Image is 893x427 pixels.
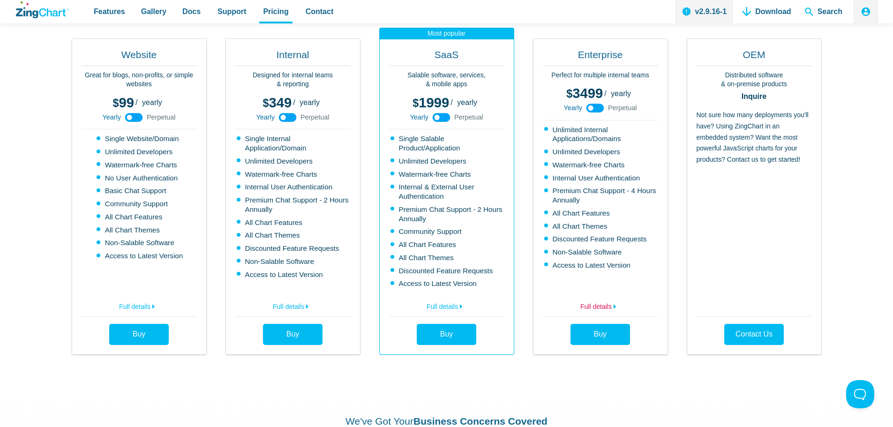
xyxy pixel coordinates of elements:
[389,48,504,66] h2: SaaS
[300,114,330,120] span: Perpetual
[544,222,658,231] li: All Chart Themes
[237,231,351,240] li: All Chart Themes
[97,160,183,170] li: Watermark-free Charts
[82,71,197,89] p: Great for blogs, non-profits, or simple websites
[235,298,351,313] a: Full details
[237,270,351,279] li: Access to Latest Version
[563,105,582,111] span: Yearly
[450,99,452,106] span: /
[94,5,125,18] span: Features
[256,114,274,120] span: Yearly
[237,134,351,153] li: Single Internal Application/Domain
[97,199,183,209] li: Community Support
[97,251,183,261] li: Access to Latest Version
[390,182,504,201] li: Internal & External User Authentication
[263,95,292,110] span: 349
[544,186,658,205] li: Premium Chat Support - 4 Hours Annually
[543,298,658,313] a: Full details
[544,160,658,170] li: Watermark-free Charts
[410,114,428,120] span: Yearly
[133,330,146,338] span: Buy
[237,218,351,227] li: All Chart Features
[390,157,504,166] li: Unlimited Developers
[544,173,658,183] li: Internal User Authentication
[457,98,477,106] span: yearly
[237,157,351,166] li: Unlimited Developers
[544,147,658,157] li: Unlimited Developers
[182,5,201,18] span: Docs
[544,247,658,257] li: Non-Salable Software
[237,170,351,179] li: Watermark-free Charts
[390,253,504,262] li: All Chart Themes
[594,330,607,338] span: Buy
[218,5,246,18] span: Support
[97,225,183,235] li: All Chart Themes
[390,170,504,179] li: Watermark-free Charts
[611,90,631,97] span: yearly
[97,238,183,247] li: Non-Salable Software
[413,95,449,110] span: 1999
[389,71,504,89] p: Salable software, services, & mobile apps
[293,99,295,106] span: /
[97,134,183,143] li: Single Website/Domain
[97,147,183,157] li: Unlimited Developers
[113,95,134,110] span: 99
[237,244,351,253] li: Discounted Feature Requests
[390,240,504,249] li: All Chart Features
[306,5,334,18] span: Contact
[543,48,658,66] h2: Enterprise
[570,324,630,345] a: Buy
[286,330,300,338] span: Buy
[735,330,773,338] span: Contact Us
[263,5,288,18] span: Pricing
[235,48,351,66] h2: Internal
[544,261,658,270] li: Access to Latest Version
[390,279,504,288] li: Access to Latest Version
[390,227,504,236] li: Community Support
[263,324,323,345] a: Buy
[566,86,603,101] span: 3499
[147,114,176,120] span: Perpetual
[102,114,120,120] span: Yearly
[544,234,658,244] li: Discounted Feature Requests
[604,90,606,97] span: /
[390,205,504,224] li: Premium Chat Support - 2 Hours Annually
[697,48,812,66] h2: OEM
[390,266,504,276] li: Discounted Feature Requests
[237,195,351,214] li: Premium Chat Support - 2 Hours Annually
[390,134,504,153] li: Single Salable Product/Application
[300,98,320,106] span: yearly
[697,71,812,89] p: Distributed software & on-premise products
[16,1,69,18] a: ZingChart Logo. Click to return to the homepage
[417,324,476,345] a: Buy
[235,71,351,89] p: Designed for internal teams & reporting
[544,209,658,218] li: All Chart Features
[237,257,351,266] li: Non-Salable Software
[697,93,812,100] strong: Inquire
[97,186,183,195] li: Basic Chat Support
[141,5,166,18] span: Gallery
[440,330,453,338] span: Buy
[237,182,351,192] li: Internal User Authentication
[109,324,169,345] a: Buy
[389,298,504,313] a: Full details
[97,212,183,222] li: All Chart Features
[544,125,658,144] li: Unlimited Internal Applications/Domains
[454,114,483,120] span: Perpetual
[82,48,197,66] h2: Website
[608,105,637,111] span: Perpetual
[697,110,812,312] p: Not sure how many deployments you'll have? Using ZingChart in an embedded system? Want the most p...
[97,173,183,183] li: No User Authentication
[142,98,162,106] span: yearly
[846,380,874,408] iframe: Toggle Customer Support
[413,416,548,427] strong: Business Concerns Covered
[135,99,137,106] span: /
[543,71,658,80] p: Perfect for multiple internal teams
[82,298,197,313] a: Full details
[724,324,784,345] a: Contact Us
